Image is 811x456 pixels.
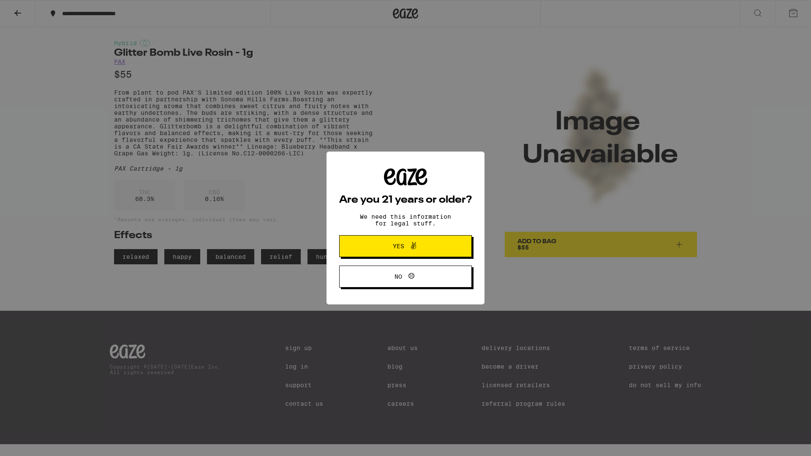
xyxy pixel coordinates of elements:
p: We need this information for legal stuff. [353,213,458,227]
span: Yes [393,243,404,249]
button: No [339,266,472,288]
span: No [395,274,402,280]
button: Yes [339,235,472,257]
h2: Are you 21 years or older? [339,195,472,205]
